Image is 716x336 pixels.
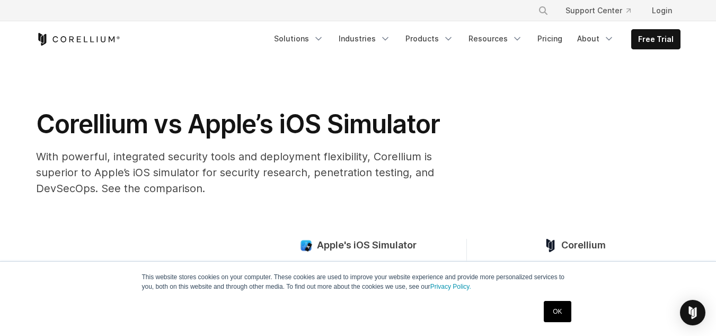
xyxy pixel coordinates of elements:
img: compare_ios-simulator--large [299,239,313,252]
a: Products [399,29,460,48]
a: Corellium Home [36,33,120,46]
a: Solutions [268,29,330,48]
a: Support Center [557,1,639,20]
div: Navigation Menu [525,1,680,20]
a: Pricing [531,29,569,48]
a: Privacy Policy. [430,283,471,290]
div: Navigation Menu [268,29,680,49]
a: Free Trial [632,30,680,49]
a: Login [643,1,680,20]
button: Search [534,1,553,20]
span: Corellium [561,239,606,252]
span: Apple's iOS Simulator [317,239,417,252]
div: Open Intercom Messenger [680,300,705,325]
a: About [571,29,621,48]
h1: Corellium vs Apple’s iOS Simulator [36,108,460,140]
a: Industries [332,29,397,48]
p: This website stores cookies on your computer. These cookies are used to improve your website expe... [142,272,574,291]
a: OK [544,301,571,322]
p: With powerful, integrated security tools and deployment flexibility, Corellium is superior to App... [36,149,460,196]
a: Resources [462,29,529,48]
